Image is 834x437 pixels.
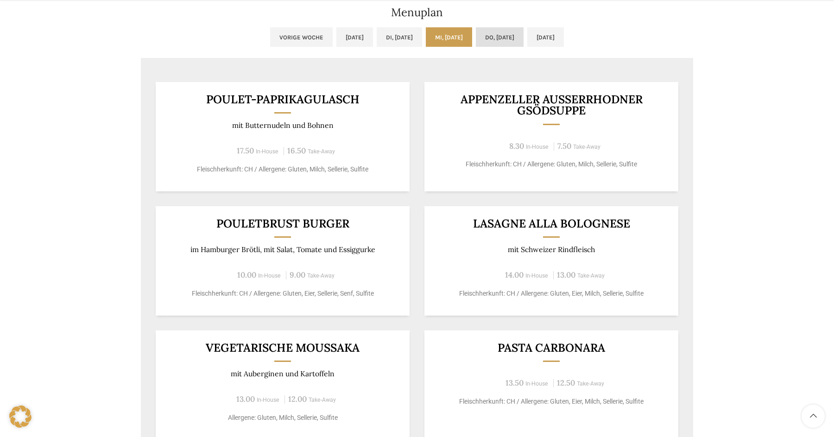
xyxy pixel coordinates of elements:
a: Scroll to top button [802,405,825,428]
span: 12.00 [288,394,307,404]
a: Do, [DATE] [476,27,524,47]
span: 8.30 [509,141,524,151]
p: Allergene: Gluten, Milch, Sellerie, Sulfite [167,413,398,423]
span: 13.00 [557,270,575,280]
span: In-House [258,272,281,279]
span: 16.50 [287,146,306,156]
span: Take-Away [577,272,605,279]
p: im Hamburger Brötli, mit Salat, Tomate und Essiggurke [167,245,398,254]
h3: Vegetarische Moussaka [167,342,398,354]
span: 10.00 [237,270,256,280]
h3: LASAGNE ALLA BOLOGNESE [436,218,667,229]
p: mit Auberginen und Kartoffeln [167,369,398,378]
p: Fleischherkunft: CH / Allergene: Gluten, Milch, Sellerie, Sulfite [167,165,398,174]
span: 17.50 [237,146,254,156]
h3: Pasta Carbonara [436,342,667,354]
a: [DATE] [527,27,564,47]
p: Fleischherkunft: CH / Allergene: Gluten, Eier, Milch, Sellerie, Sulfite [436,397,667,406]
a: [DATE] [336,27,373,47]
h3: Pouletbrust Burger [167,218,398,229]
span: 13.00 [236,394,255,404]
span: In-House [257,397,279,403]
span: Take-Away [573,144,600,150]
span: 7.50 [557,141,571,151]
span: Take-Away [577,380,604,387]
span: 13.50 [505,378,524,388]
span: In-House [256,148,278,155]
span: In-House [526,144,549,150]
span: In-House [525,380,548,387]
p: mit Schweizer Rindfleisch [436,245,667,254]
span: In-House [525,272,548,279]
h3: Appenzeller Ausserrhodner Gsödsuppe [436,94,667,116]
a: Vorige Woche [270,27,333,47]
span: Take-Away [309,397,336,403]
h2: Menuplan [141,7,693,18]
a: Di, [DATE] [377,27,422,47]
p: mit Butternudeln und Bohnen [167,121,398,130]
p: Fleischherkunft: CH / Allergene: Gluten, Eier, Sellerie, Senf, Sulfite [167,289,398,298]
h3: Poulet-Paprikagulasch [167,94,398,105]
span: 12.50 [557,378,575,388]
span: Take-Away [307,272,335,279]
p: Fleischherkunft: CH / Allergene: Gluten, Milch, Sellerie, Sulfite [436,159,667,169]
span: Take-Away [308,148,335,155]
a: Mi, [DATE] [426,27,472,47]
span: 14.00 [505,270,524,280]
p: Fleischherkunft: CH / Allergene: Gluten, Eier, Milch, Sellerie, Sulfite [436,289,667,298]
span: 9.00 [290,270,305,280]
